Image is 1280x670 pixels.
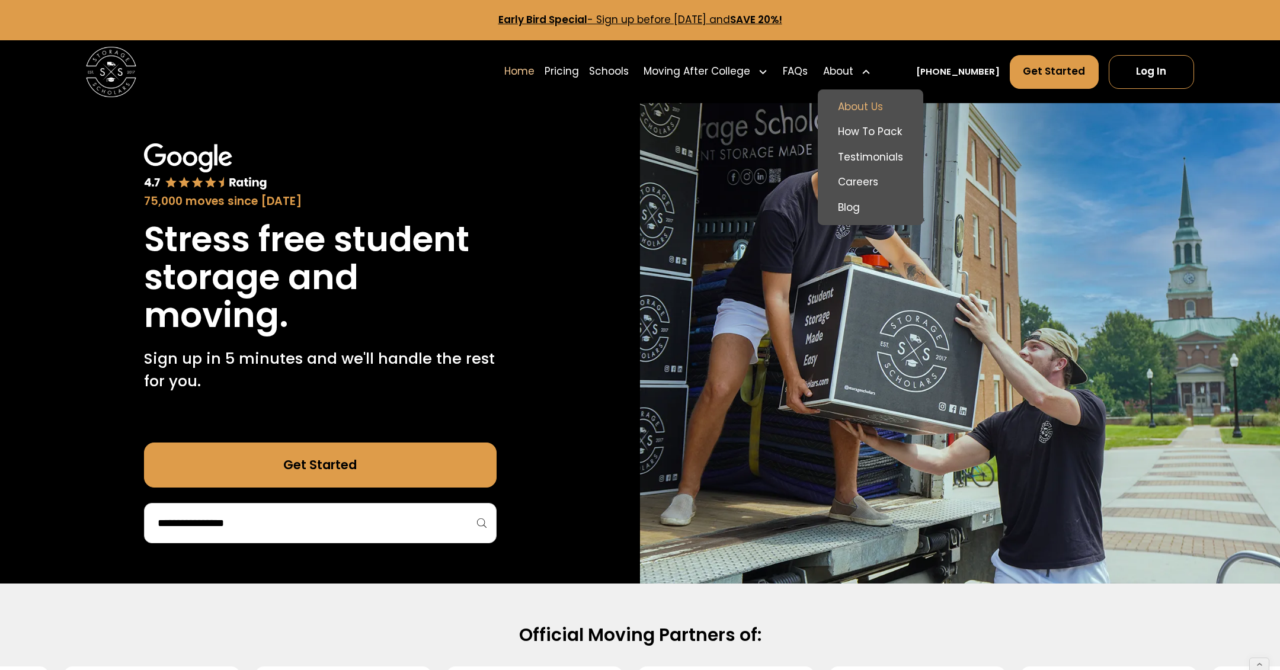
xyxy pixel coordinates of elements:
a: How To Pack [823,120,919,145]
a: Pricing [545,54,579,89]
a: Log In [1109,55,1195,89]
a: Early Bird Special- Sign up before [DATE] andSAVE 20%! [498,12,782,27]
img: Storage Scholars makes moving and storage easy. [640,103,1280,583]
a: Get Started [144,443,497,488]
div: About [818,54,876,89]
p: Sign up in 5 minutes and we'll handle the rest for you. [144,347,497,393]
a: Testimonials [823,145,919,170]
h2: Official Moving Partners of: [237,624,1043,647]
a: Blog [823,195,919,220]
a: About Us [823,94,919,120]
nav: About [818,89,923,226]
div: About [823,64,853,79]
div: Moving After College [644,64,750,79]
a: FAQs [783,54,808,89]
strong: SAVE 20%! [730,12,782,27]
div: Moving After College [639,54,773,89]
strong: Early Bird Special [498,12,587,27]
a: Careers [823,170,919,195]
a: Home [504,54,535,89]
a: Schools [589,54,629,89]
h1: Stress free student storage and moving. [144,220,497,335]
img: Google 4.7 star rating [144,143,267,191]
a: Get Started [1010,55,1099,89]
img: Storage Scholars main logo [86,47,136,97]
a: [PHONE_NUMBER] [916,65,1000,78]
div: 75,000 moves since [DATE] [144,193,497,210]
